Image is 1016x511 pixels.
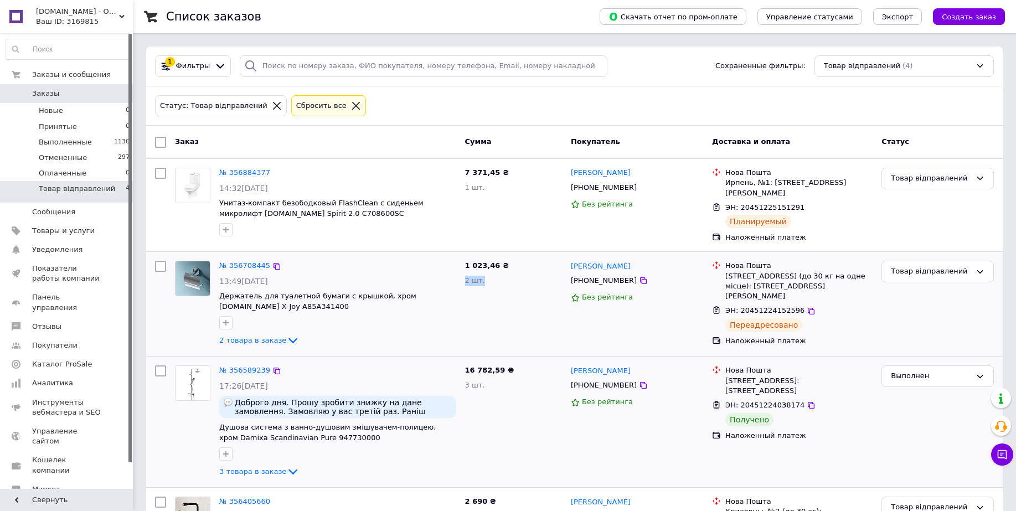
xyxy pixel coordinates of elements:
[902,61,912,70] span: (4)
[219,467,286,476] span: 3 товара в заказе
[175,137,199,146] span: Заказ
[219,168,270,177] a: № 356884377
[465,276,485,285] span: 2 шт.
[219,292,416,311] a: Держатель для туалетной бумаги с крышкой, хром [DOMAIN_NAME] X-Joy A85A341400
[465,366,514,374] span: 16 782,59 ₴
[582,398,633,406] span: Без рейтинга
[39,168,86,178] span: Оплаченные
[219,381,268,390] span: 17:26[DATE]
[465,497,496,505] span: 2 690 ₴
[725,336,873,346] div: Наложенный платеж
[32,484,60,494] span: Маркет
[126,168,130,178] span: 0
[219,467,300,476] a: 3 товара в заказе
[922,12,1005,20] a: Создать заказ
[166,10,261,23] h1: Список заказов
[126,106,130,116] span: 0
[725,203,804,211] span: ЭН: 20451225151291
[219,199,424,218] a: Унитаз-компакт безободковый FlashClean с сиденьем микролифт [DOMAIN_NAME] Spirit 2.0 C708600SC
[235,398,452,416] span: Доброго дня. Прошу зробити знижку на дане замовлення. Замовляю у вас третій раз. Раніш робили зни...
[725,318,802,332] div: Переадресовано
[219,184,268,193] span: 14:32[DATE]
[465,168,509,177] span: 7 371,45 ₴
[465,261,509,270] span: 1 023,46 ₴
[725,215,791,228] div: Планируемый
[891,173,971,184] div: Товар відправлений
[571,366,631,376] a: [PERSON_NAME]
[882,13,913,21] span: Экспорт
[569,180,639,195] div: [PHONE_NUMBER]
[571,168,631,178] a: [PERSON_NAME]
[991,443,1013,466] button: Чат с покупателем
[32,89,59,99] span: Заказы
[114,137,130,147] span: 1130
[39,122,77,132] span: Принятые
[712,137,790,146] span: Доставка и оплата
[158,100,270,112] div: Статус: Товар відправлений
[725,261,873,271] div: Нова Пошта
[294,100,349,112] div: Сбросить все
[219,423,436,442] a: Душова система з ванно-душовим змішувачем-полицею, хром Damixa Scandinavian Pure 947730000
[571,261,631,272] a: [PERSON_NAME]
[32,264,102,283] span: Показатели работы компании
[891,370,971,382] div: Выполнен
[725,431,873,441] div: Наложенный платеж
[118,153,130,163] span: 297
[219,277,268,286] span: 13:49[DATE]
[219,336,286,344] span: 2 товара в заказе
[176,366,210,400] img: Фото товару
[582,293,633,301] span: Без рейтинга
[32,322,61,332] span: Отзывы
[219,497,270,505] a: № 356405660
[32,359,92,369] span: Каталог ProSale
[219,366,270,374] a: № 356589239
[757,8,862,25] button: Управление статусами
[465,381,485,389] span: 3 шт.
[6,39,130,59] input: Поиск
[725,413,773,426] div: Получено
[39,137,92,147] span: Выполненные
[571,497,631,508] a: [PERSON_NAME]
[582,200,633,208] span: Без рейтинга
[600,8,746,25] button: Скачать отчет по пром-оплате
[725,401,804,409] span: ЭН: 20451224038174
[126,184,130,194] span: 4
[32,340,78,350] span: Покупатели
[175,168,210,203] a: Фото товару
[176,261,210,296] img: Фото товару
[725,365,873,375] div: Нова Пошта
[175,261,210,296] a: Фото товару
[224,398,233,407] img: :speech_balloon:
[39,153,87,163] span: Отмененные
[39,184,115,194] span: Товар відправлений
[824,61,900,71] span: Товар відправлений
[465,183,485,192] span: 1 шт.
[873,8,922,25] button: Экспорт
[219,336,300,344] a: 2 товара в заказе
[32,398,102,417] span: Инструменты вебмастера и SEO
[725,376,873,396] div: [STREET_ADDRESS]: [STREET_ADDRESS]
[891,266,971,277] div: Товар відправлений
[39,106,63,116] span: Новые
[881,137,909,146] span: Статус
[32,292,102,312] span: Панель управления
[32,226,95,236] span: Товары и услуги
[32,207,75,217] span: Сообщения
[36,17,133,27] div: Ваш ID: 3169815
[725,271,873,302] div: [STREET_ADDRESS] (до 30 кг на одне місце): [STREET_ADDRESS][PERSON_NAME]
[32,378,73,388] span: Аналитика
[725,233,873,242] div: Наложенный платеж
[36,7,119,17] span: AM.PM - Официальный интернет-магазин
[725,178,873,198] div: Ирпень, №1: [STREET_ADDRESS][PERSON_NAME]
[175,365,210,401] a: Фото товару
[725,306,804,314] span: ЭН: 20451224152596
[32,455,102,475] span: Кошелек компании
[725,497,873,507] div: Нова Пошта
[126,122,130,132] span: 0
[240,55,607,77] input: Поиск по номеру заказа, ФИО покупателя, номеру телефона, Email, номеру накладной
[219,261,270,270] a: № 356708445
[725,168,873,178] div: Нова Пошта
[176,61,210,71] span: Фильтры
